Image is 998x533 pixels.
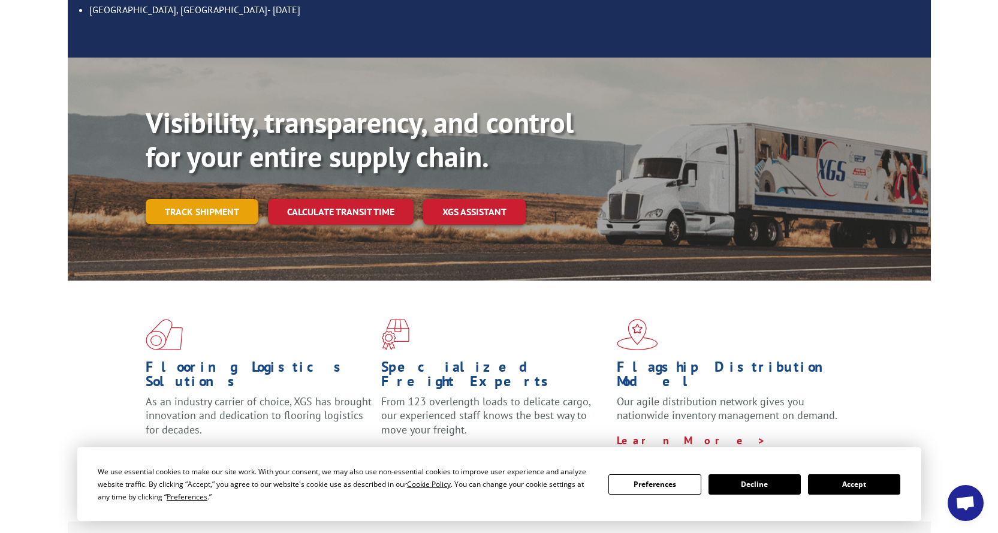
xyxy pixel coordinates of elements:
span: As an industry carrier of choice, XGS has brought innovation and dedication to flooring logistics... [146,395,372,437]
a: Learn More > [617,433,766,447]
a: Calculate transit time [268,199,414,225]
button: Preferences [608,474,701,495]
div: Cookie Consent Prompt [77,447,921,521]
img: xgs-icon-flagship-distribution-model-red [617,319,658,350]
b: Visibility, transparency, and control for your entire supply chain. [146,104,574,176]
span: Cookie Policy [407,479,451,489]
li: [GEOGRAPHIC_DATA], [GEOGRAPHIC_DATA]- [DATE] [89,2,919,17]
h1: Flagship Distribution Model [617,360,843,395]
h1: Specialized Freight Experts [381,360,608,395]
a: Open chat [948,485,984,521]
button: Accept [808,474,900,495]
span: Preferences [167,492,207,502]
a: XGS ASSISTANT [423,199,526,225]
p: From 123 overlength loads to delicate cargo, our experienced staff knows the best way to move you... [381,395,608,448]
h1: Flooring Logistics Solutions [146,360,372,395]
img: xgs-icon-total-supply-chain-intelligence-red [146,319,183,350]
button: Decline [708,474,801,495]
div: We use essential cookies to make our site work. With your consent, we may also use non-essential ... [98,465,594,503]
img: xgs-icon-focused-on-flooring-red [381,319,409,350]
span: Our agile distribution network gives you nationwide inventory management on demand. [617,395,837,423]
a: Track shipment [146,199,258,224]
